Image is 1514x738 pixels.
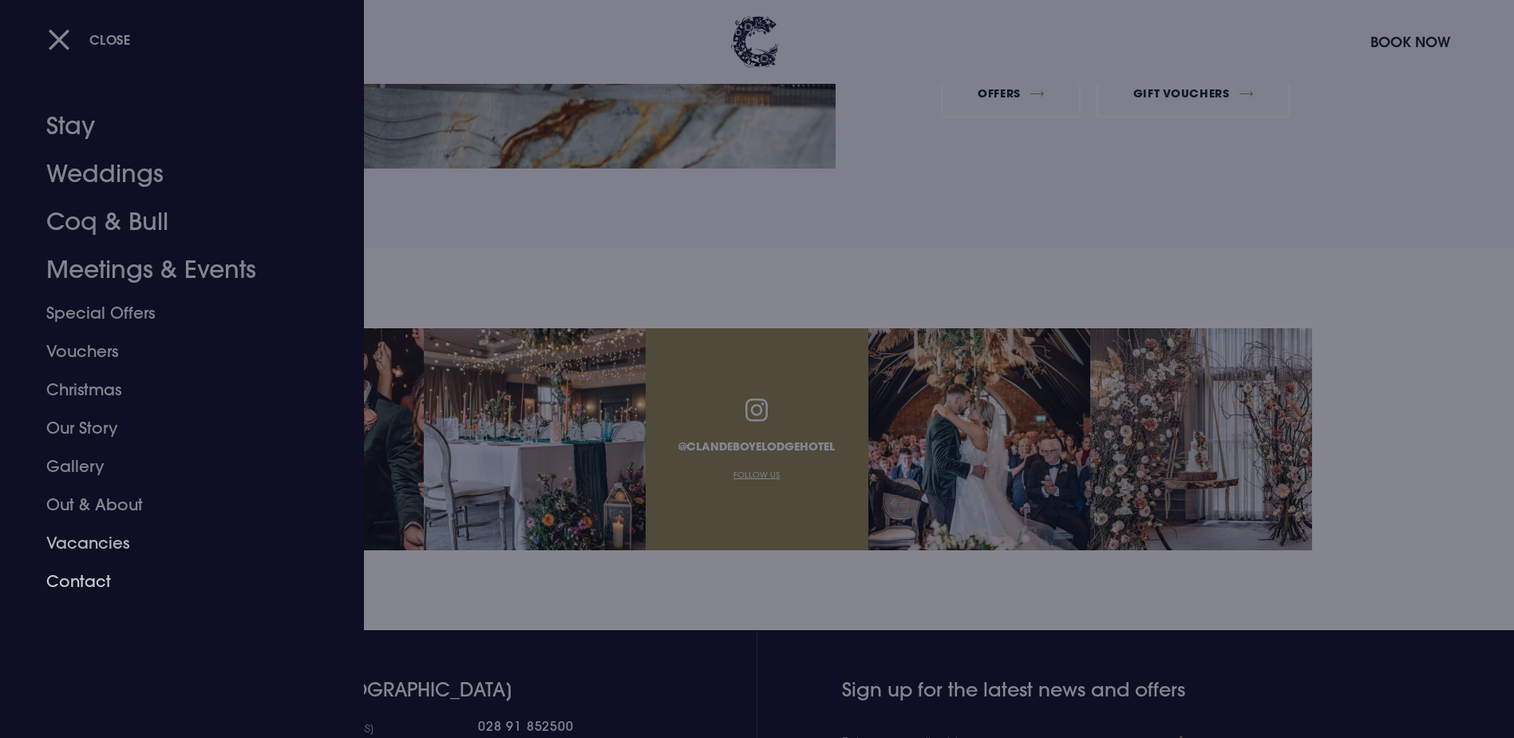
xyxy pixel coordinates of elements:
[46,371,298,409] a: Christmas
[46,447,298,486] a: Gallery
[48,23,131,56] button: Close
[46,150,298,198] a: Weddings
[46,102,298,150] a: Stay
[46,198,298,246] a: Coq & Bull
[46,332,298,371] a: Vouchers
[46,562,298,601] a: Contact
[46,486,298,524] a: Out & About
[46,294,298,332] a: Special Offers
[46,409,298,447] a: Our Story
[46,524,298,562] a: Vacancies
[46,246,298,294] a: Meetings & Events
[89,31,131,48] span: Close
